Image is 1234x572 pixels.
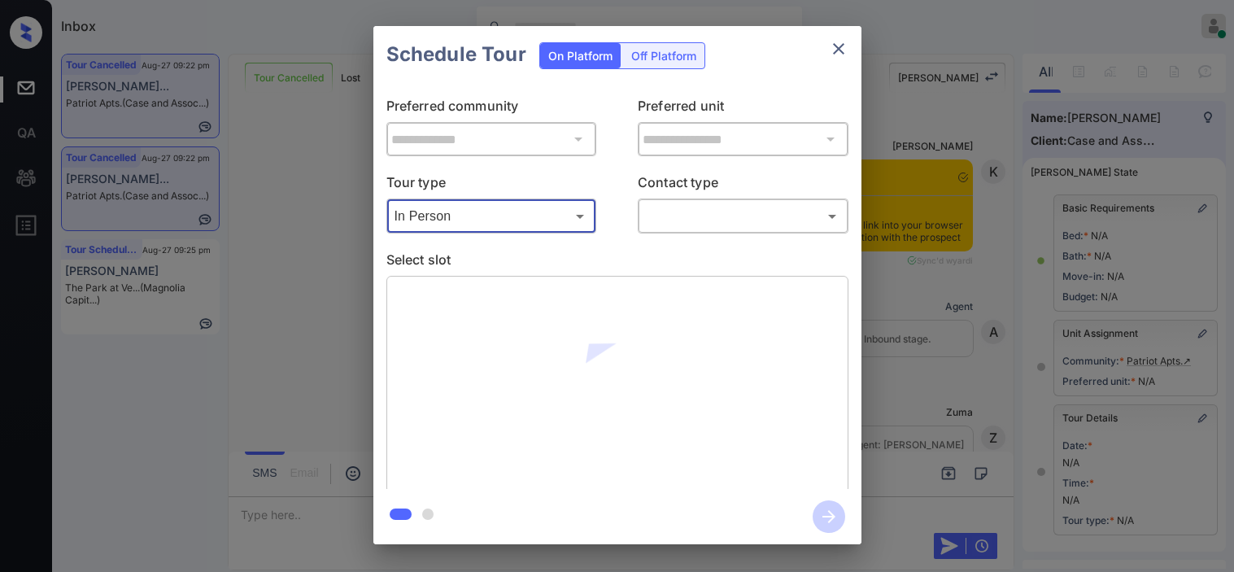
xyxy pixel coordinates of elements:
img: loaderv1.7921fd1ed0a854f04152.gif [521,289,713,480]
div: In Person [390,203,593,229]
p: Contact type [638,172,848,199]
p: Tour type [386,172,597,199]
div: On Platform [540,43,621,68]
div: Off Platform [623,43,704,68]
h2: Schedule Tour [373,26,539,83]
button: close [822,33,855,65]
p: Preferred community [386,96,597,122]
p: Preferred unit [638,96,848,122]
p: Select slot [386,250,848,276]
